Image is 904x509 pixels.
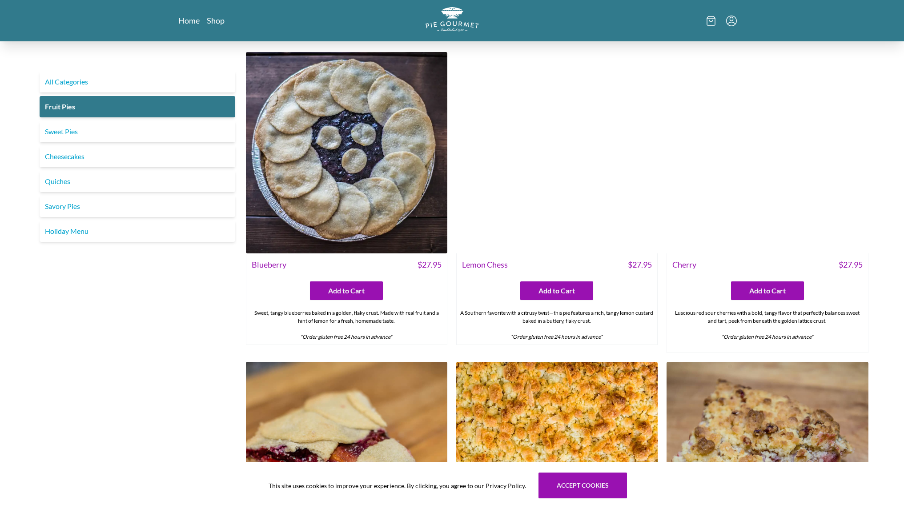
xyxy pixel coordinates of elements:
span: Add to Cart [749,285,786,296]
img: logo [426,7,479,32]
button: Add to Cart [731,281,804,300]
div: A Southern favorite with a citrusy twist—this pie features a rich, tangy lemon custard baked in a... [457,305,657,345]
img: Blueberry [246,52,447,253]
span: Add to Cart [328,285,365,296]
a: Savory Pies [40,196,235,217]
button: Add to Cart [310,281,383,300]
a: All Categories [40,71,235,92]
a: Logo [426,7,479,34]
em: *Order gluten free 24 hours in advance* [510,333,603,340]
span: Add to Cart [538,285,575,296]
a: Quiches [40,171,235,192]
span: $ 27.95 [418,259,442,271]
span: Lemon Chess [462,259,508,271]
a: Shop [207,15,225,26]
em: *Order gluten free 24 hours in advance* [721,333,813,340]
span: Cherry [672,259,696,271]
a: Fruit Pies [40,96,235,117]
a: Cheesecakes [40,146,235,167]
span: $ 27.95 [839,259,863,271]
button: Menu [726,16,737,26]
img: Cherry [667,52,868,253]
div: Sweet, tangy blueberries baked in a golden, flaky crust. Made with real fruit and a hint of lemon... [246,305,447,345]
span: This site uses cookies to improve your experience. By clicking, you agree to our Privacy Policy. [269,481,526,490]
img: Lemon Chess [456,52,658,253]
button: Add to Cart [520,281,593,300]
span: $ 27.95 [628,259,652,271]
a: Holiday Menu [40,220,235,242]
button: Accept cookies [538,473,627,498]
div: Luscious red sour cherries with a bold, tangy flavor that perfectly balances sweet and tart, peek... [667,305,868,353]
span: Blueberry [252,259,286,271]
em: *Order gluten free 24 hours in advance* [300,333,392,340]
a: Home [178,15,200,26]
a: Sweet Pies [40,121,235,142]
